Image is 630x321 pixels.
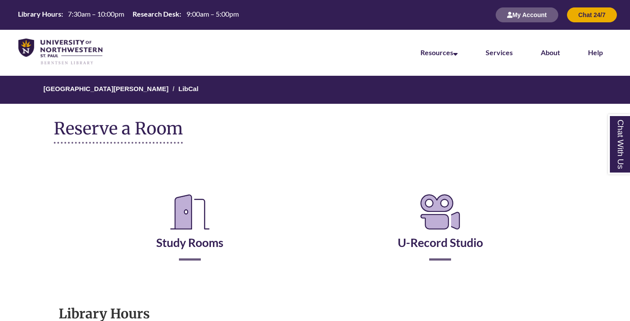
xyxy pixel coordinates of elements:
h1: Reserve a Room [54,119,183,144]
a: Study Rooms [156,214,224,250]
a: [GEOGRAPHIC_DATA][PERSON_NAME] [43,85,168,92]
a: My Account [496,11,558,18]
a: Resources [420,48,458,56]
a: U-Record Studio [398,214,483,250]
span: 9:00am – 5:00pm [186,10,239,18]
a: Hours Today [14,9,242,21]
span: 7:30am – 10:00pm [68,10,124,18]
a: Chat 24/7 [567,11,617,18]
div: Reserve a Room [54,166,576,286]
button: My Account [496,7,558,22]
a: About [541,48,560,56]
a: Services [486,48,513,56]
a: LibCal [178,85,199,92]
table: Hours Today [14,9,242,20]
a: Help [588,48,603,56]
th: Library Hours: [14,9,64,19]
button: Chat 24/7 [567,7,617,22]
nav: Breadcrumb [54,76,576,104]
img: UNWSP Library Logo [18,39,102,65]
th: Research Desk: [129,9,182,19]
